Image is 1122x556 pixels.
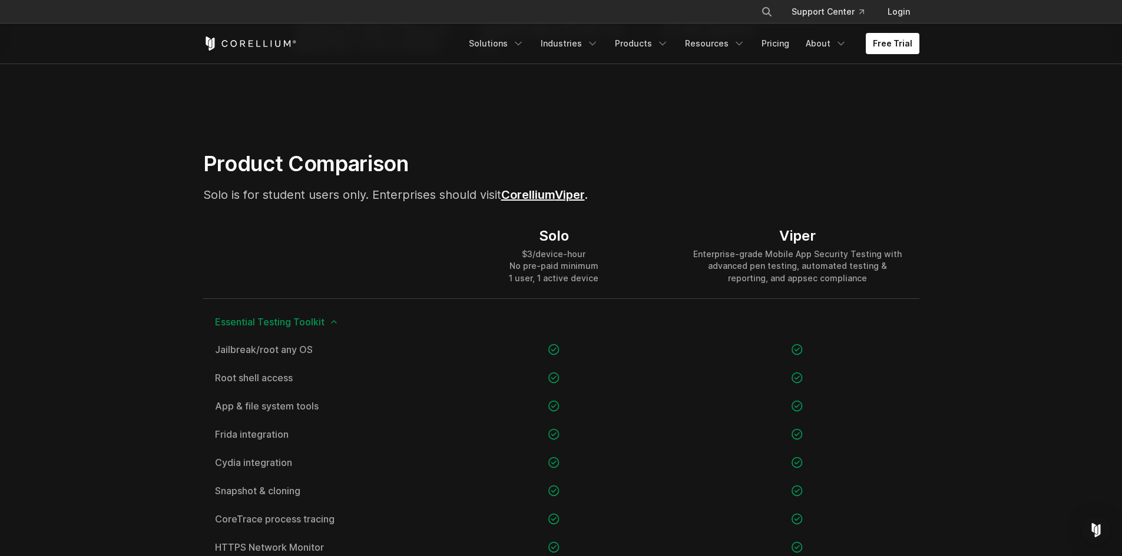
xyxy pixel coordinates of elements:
span: Product Comparison [203,151,409,177]
a: Viper [555,188,585,202]
a: Corellium Home [203,36,297,51]
div: Open Intercom Messenger [1082,516,1110,544]
a: Root shell access [215,373,421,382]
a: Login [878,1,919,22]
a: Frida integration [215,430,421,439]
div: Enterprise-grade Mobile App Security Testing with advanced pen testing, automated testing & repor... [687,248,907,284]
div: $3/device-hour No pre-paid minimum 1 user, 1 active device [509,248,598,284]
a: Resources [678,33,752,54]
div: Navigation Menu [747,1,919,22]
div: Navigation Menu [462,33,919,54]
a: Jailbreak/root any OS [215,345,421,354]
a: Industries [534,33,605,54]
a: Products [608,33,676,54]
a: Pricing [754,33,796,54]
span: Solo is for student users only. Enterprises should visit [203,188,555,202]
a: About [799,33,854,54]
a: App & file system tools [215,401,421,411]
a: Free Trial [866,33,919,54]
a: Cydia integration [215,458,421,467]
span: . [555,188,588,202]
div: Solo [509,227,598,245]
a: Support Center [782,1,873,22]
button: Search [756,1,777,22]
a: Solutions [462,33,531,54]
a: HTTPS Network Monitor [215,542,421,552]
a: Corellium [501,188,555,202]
div: Viper [687,227,907,245]
span: Essential Testing Toolkit [215,317,908,327]
a: CoreTrace process tracing [215,514,421,524]
a: Snapshot & cloning [215,486,421,495]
